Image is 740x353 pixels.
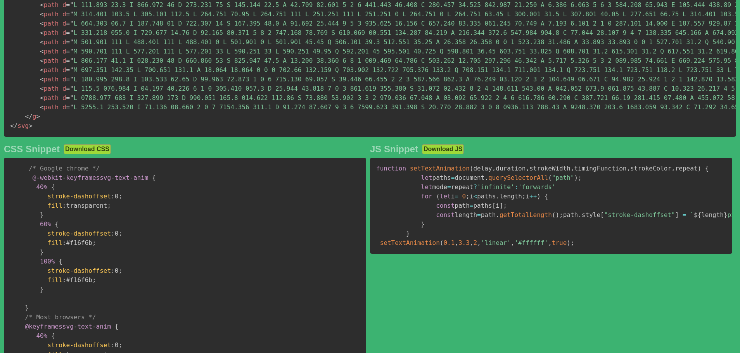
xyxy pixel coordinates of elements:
span: d [62,103,66,111]
span: ${ [694,211,701,219]
span: { [705,165,709,172]
span: delay duration strokeWidth timingFunction strokeColor repeat [473,165,697,172]
span: } [40,248,44,256]
span: , [477,239,481,246]
span: : [111,341,115,349]
span: for [421,193,432,200]
span: let [440,193,451,200]
span: 2 [474,239,477,246]
span: fill [47,239,62,246]
span: = [66,29,70,36]
span: " [70,103,74,111]
span: 60% [40,220,51,228]
span: @keyframes [25,323,62,330]
span: "path" [552,174,574,181]
span: fill [47,276,62,284]
span: d [62,48,66,55]
span: path [40,10,59,18]
span: ; [466,193,470,200]
span: 0.1 [443,239,455,246]
span: d [62,66,66,74]
span: ? [473,183,477,191]
span: ) [574,174,578,181]
span: ; [107,202,111,209]
span: stroke-dashoffset [47,341,111,349]
span: = [451,174,455,181]
span: " [70,1,74,9]
span: d [62,29,66,36]
span: svg [10,122,29,129]
span: path [40,57,59,64]
span: : [62,239,66,246]
span: ( [440,239,444,246]
span: let [421,174,432,181]
span: </ [25,113,33,120]
span: } [40,211,44,219]
span: path [40,48,59,55]
span: g [25,113,36,120]
span: : [514,183,518,191]
span: length [694,211,728,219]
span: setTextAnimation [410,165,470,172]
span: = [66,76,70,83]
span: stroke-dashoffset [47,193,111,200]
span: = [66,10,70,18]
span: < [40,76,44,83]
span: let [421,183,432,191]
span: ` [690,211,694,219]
span: , [571,165,574,172]
span: ) [555,211,559,219]
span: /* Google chrome */ [29,165,100,172]
span: = [455,193,458,200]
span: . [496,211,500,219]
span: = [66,20,70,27]
span: 'forwards' [518,183,555,191]
span: ; [559,211,563,219]
span: d [62,57,66,64]
span: path [40,20,59,27]
span: true [552,239,567,246]
span: < [40,10,44,18]
span: path [40,66,59,74]
span: = [66,1,70,9]
span: 'linear' [481,239,511,246]
span: ( [436,193,440,200]
span: 0 [462,193,466,200]
span: = [66,94,70,102]
span: svg-text-anim [33,174,149,181]
span: stroke-dashoffset [47,230,111,237]
span: < [40,1,44,9]
span: d [62,38,66,46]
span: ; [522,193,526,200]
span: ; [118,341,122,349]
span: } [40,286,44,293]
span: [ [492,202,496,209]
span: 40% [36,332,47,339]
span: d [62,85,66,92]
span: : [62,202,66,209]
span: path [40,1,59,9]
span: 3.3 [458,239,470,246]
span: , [511,239,515,246]
span: > [29,122,33,129]
span: path [40,85,59,92]
span: ) [567,239,571,246]
span: "stroke-dashoffset" [604,211,675,219]
span: 100% [40,258,55,265]
span: = [66,85,70,92]
span: </ [10,122,17,129]
span: /* Most browsers */ [25,313,96,321]
span: " [70,57,74,64]
span: ++ [529,193,537,200]
span: ) [698,165,702,172]
span: : [111,230,115,237]
span: 40% [36,183,47,191]
span: { [51,183,55,191]
span: ] [675,211,679,219]
span: ; [503,202,507,209]
button: Download JS [422,144,464,154]
span: const [436,211,455,219]
span: . [496,193,500,200]
span: ; [92,276,96,284]
span: , [492,165,496,172]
